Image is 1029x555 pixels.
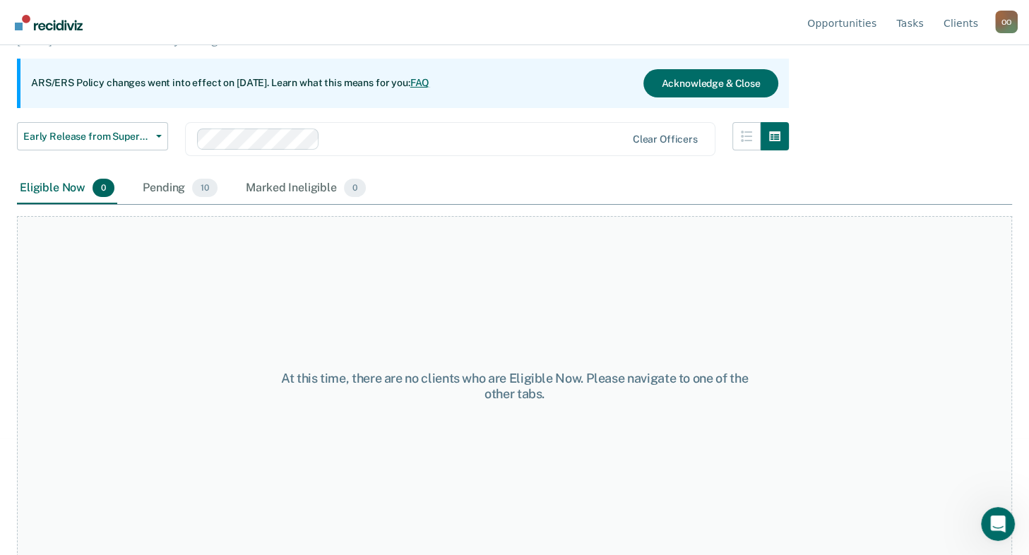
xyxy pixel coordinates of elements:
[643,69,778,97] button: Acknowledge & Close
[23,131,150,143] span: Early Release from Supervision
[633,133,698,145] div: Clear officers
[410,77,430,88] a: FAQ
[17,173,117,204] div: Eligible Now0
[93,179,114,197] span: 0
[31,76,429,90] p: ARS/ERS Policy changes went into effect on [DATE]. Learn what this means for you:
[243,173,369,204] div: Marked Ineligible0
[981,507,1015,541] iframe: Intercom live chat
[266,371,763,401] div: At this time, there are no clients who are Eligible Now. Please navigate to one of the other tabs.
[140,173,220,204] div: Pending10
[995,11,1018,33] div: O O
[344,179,366,197] span: 0
[192,179,218,197] span: 10
[995,11,1018,33] button: Profile dropdown button
[17,20,778,47] p: Supervision clients may be eligible for Early Release from Supervision if they meet certain crite...
[17,122,168,150] button: Early Release from Supervision
[15,15,83,30] img: Recidiviz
